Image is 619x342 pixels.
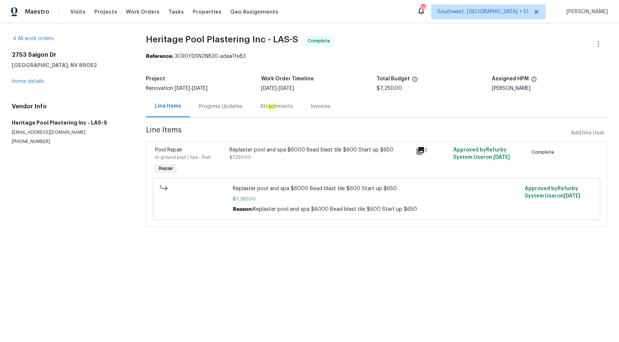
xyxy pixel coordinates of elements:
div: Progress Updates [199,103,242,110]
h5: Work Order Timeline [261,76,314,81]
div: 3C90YDSN2N830-adaa1fe83 [146,53,607,60]
div: Replaster pool and spa $6000 Bead blast tile $600 Start up $650 [230,146,412,154]
span: Visits [70,8,85,15]
span: The total cost of line items that have been proposed by Opendoor. This sum includes line items th... [412,76,418,86]
span: [DATE] [192,86,207,91]
h5: [GEOGRAPHIC_DATA], NV 89052 [12,62,128,69]
p: [PHONE_NUMBER] [12,139,128,145]
span: [DATE] [564,193,580,199]
span: Replaster pool and spa $6000 Bead blast tile $600 Start up $650 [253,207,417,212]
span: Replaster pool and spa $6000 Bead blast tile $600 Start up $650 [233,185,520,192]
span: Line Items [146,126,568,140]
b: Reference: [146,54,173,59]
span: [DATE] [175,86,190,91]
h5: Total Budget [377,76,410,81]
div: Invoices [311,103,331,110]
div: Line Items [155,102,181,110]
span: In-ground pool / Spa - Pool [155,155,210,160]
span: Complete [532,149,557,156]
span: Maestro [25,8,49,15]
h5: Heritage Pool Plastering Inc - LAS-S [12,119,128,126]
span: Approved by Refurby System User on [453,147,510,160]
span: Tasks [168,9,184,14]
span: Pool Repair [155,147,182,153]
span: Southwest, [GEOGRAPHIC_DATA] + 51 [437,8,529,15]
span: Repair [156,165,176,172]
span: Complete [308,37,333,45]
span: Approved by Refurby System User on [525,186,580,199]
span: [PERSON_NAME] [563,8,608,15]
div: Att hments [260,103,293,110]
span: Geo Assignments [230,8,278,15]
span: $7,250.00 [230,155,251,160]
span: [DATE] [279,86,294,91]
span: Renovation [146,86,207,91]
span: Work Orders [126,8,160,15]
h4: Vendor Info [12,103,128,110]
span: The hpm assigned to this work order. [531,76,537,86]
h5: Assigned HPM [492,76,529,81]
span: Heritage Pool Plastering Inc - LAS-S [146,35,298,44]
span: Properties [193,8,221,15]
span: $7,250.00 [377,86,402,91]
span: - [175,86,207,91]
span: Reason: [233,207,253,212]
span: [DATE] [493,155,510,160]
span: - [261,86,294,91]
span: Projects [94,8,117,15]
div: 714 [420,4,426,12]
h2: 2753 Saigon Dr [12,51,128,59]
a: Home details [12,79,44,84]
h5: Project [146,76,165,81]
a: All work orders [12,36,54,41]
em: ac [268,104,274,109]
p: [EMAIL_ADDRESS][DOMAIN_NAME] [12,129,128,136]
div: [PERSON_NAME] [492,86,607,91]
span: [DATE] [261,86,277,91]
span: $7,250.00 [233,195,520,203]
div: 1 [416,146,449,155]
